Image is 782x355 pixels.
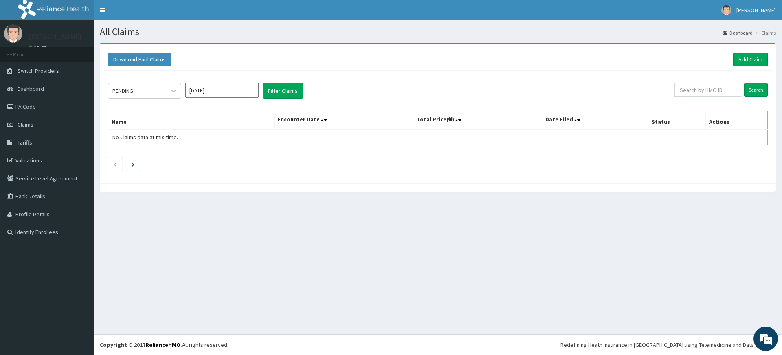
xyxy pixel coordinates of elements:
[18,139,32,146] span: Tariffs
[744,83,768,97] input: Search
[113,160,117,168] a: Previous page
[736,7,776,14] span: [PERSON_NAME]
[132,160,134,168] a: Next page
[723,29,753,36] a: Dashboard
[542,111,648,130] th: Date Filed
[145,341,180,348] a: RelianceHMO
[100,341,182,348] strong: Copyright © 2017 .
[29,44,48,50] a: Online
[705,111,767,130] th: Actions
[263,83,303,99] button: Filter Claims
[18,67,59,75] span: Switch Providers
[674,83,741,97] input: Search by HMO ID
[18,121,33,128] span: Claims
[648,111,705,130] th: Status
[108,111,275,130] th: Name
[94,334,782,355] footer: All rights reserved.
[18,85,44,92] span: Dashboard
[4,24,22,43] img: User Image
[733,53,768,66] a: Add Claim
[721,5,731,15] img: User Image
[112,87,133,95] div: PENDING
[185,83,259,98] input: Select Month and Year
[29,33,82,40] p: [PERSON_NAME]
[274,111,413,130] th: Encounter Date
[560,341,776,349] div: Redefining Heath Insurance in [GEOGRAPHIC_DATA] using Telemedicine and Data Science!
[112,134,178,141] span: No Claims data at this time.
[753,29,776,36] li: Claims
[108,53,171,66] button: Download Paid Claims
[100,26,776,37] h1: All Claims
[413,111,542,130] th: Total Price(₦)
